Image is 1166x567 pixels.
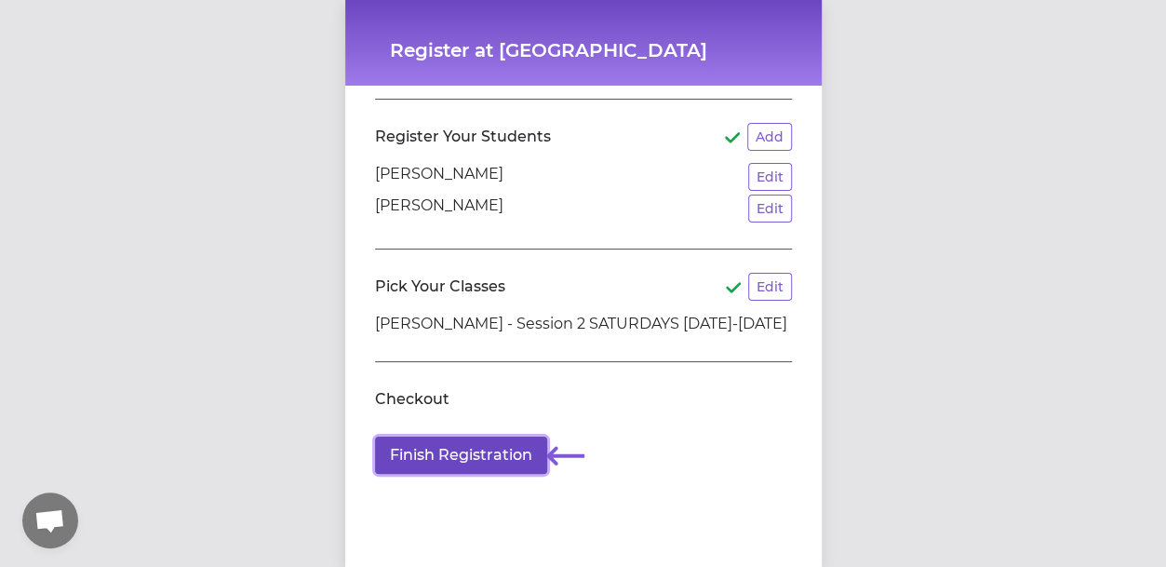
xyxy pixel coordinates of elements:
[375,437,547,474] button: Finish Registration
[748,273,792,301] button: Edit
[747,123,792,151] button: Add
[390,37,777,63] h1: Register at [GEOGRAPHIC_DATA]
[375,313,792,335] li: [PERSON_NAME] - Session 2 SATURDAYS [DATE]-[DATE]
[748,195,792,223] button: Edit
[748,163,792,191] button: Edit
[375,195,503,223] p: [PERSON_NAME]
[375,276,505,298] h2: Pick Your Classes
[375,388,449,411] h2: Checkout
[375,163,503,191] p: [PERSON_NAME]
[22,493,78,548] div: Open chat
[375,126,551,148] h2: Register Your Students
